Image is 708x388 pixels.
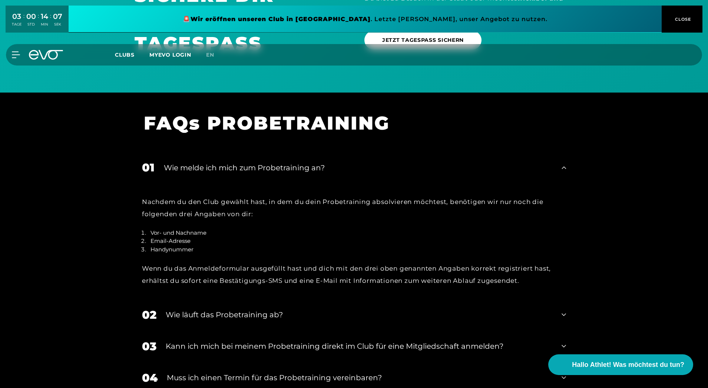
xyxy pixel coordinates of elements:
[206,51,223,59] a: en
[41,22,48,27] div: MIN
[164,162,552,173] div: Wie melde ich mich zum Probetraining an?
[142,338,156,355] div: 03
[142,307,156,323] div: 02
[23,12,24,31] div: :
[12,22,21,27] div: TAGE
[115,51,149,58] a: Clubs
[166,309,552,320] div: Wie läuft das Probetraining ab?
[12,11,21,22] div: 03
[148,237,566,245] li: Email-Adresse
[50,12,51,31] div: :
[572,360,684,370] span: Hallo Athlet! Was möchtest du tun?
[115,51,135,58] span: Clubs
[167,372,552,383] div: Muss ich einen Termin für das Probetraining vereinbaren?
[142,369,158,386] div: 04
[144,111,555,135] h1: FAQs PROBETRAINING
[142,196,566,220] div: Nachdem du den Club gewählt hast, in dem du dein Probetraining absolvieren möchtest, benötigen wi...
[38,12,39,31] div: :
[166,341,552,352] div: Kann ich mich bei meinem Probetraining direkt im Club für eine Mitgliedschaft anmelden?
[53,11,62,22] div: 07
[148,245,566,254] li: Handynummer
[148,229,566,237] li: Vor- und Nachname
[206,51,214,58] span: en
[662,6,702,33] button: CLOSE
[673,16,691,23] span: CLOSE
[142,159,155,176] div: 01
[149,51,191,58] a: MYEVO LOGIN
[41,11,48,22] div: 14
[142,262,566,287] div: Wenn du das Anmeldeformular ausgefüllt hast und dich mit den drei oben genannten Angaben korrekt ...
[53,22,62,27] div: SEK
[26,22,36,27] div: STD
[26,11,36,22] div: 00
[548,354,693,375] button: Hallo Athlet! Was möchtest du tun?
